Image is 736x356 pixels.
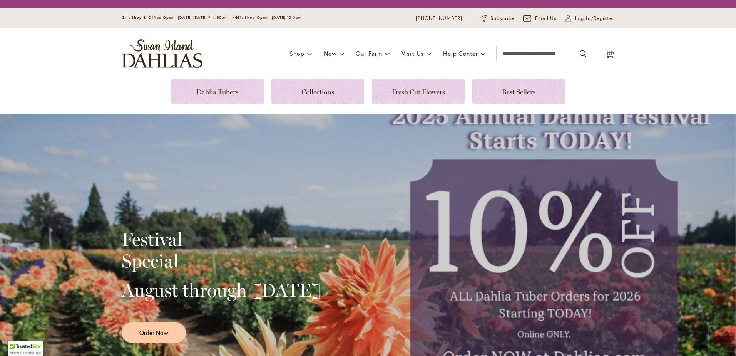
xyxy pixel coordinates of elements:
span: Shop [289,49,304,57]
span: Gift Shop Open - [DATE] 10-3pm [235,15,302,20]
span: Gift Shop & Office Open - [DATE]-[DATE] 9-4:30pm / [122,15,235,20]
div: TrustedSite Certified [8,341,43,356]
span: Subscribe [490,15,515,22]
span: Our Farm [356,49,382,57]
span: Visit Us [401,49,424,57]
span: Order Now [139,328,168,337]
span: Email Us [535,15,557,22]
a: Subscribe [480,15,515,22]
h2: Festival Special [122,228,321,272]
span: Help Center [443,49,478,57]
button: Search [580,48,587,60]
a: Log In/Register [565,15,614,22]
span: New [324,49,336,57]
h2: August through [DATE] [122,279,321,301]
a: [PHONE_NUMBER] [416,15,462,22]
span: Log In/Register [575,15,614,22]
a: Order Now [122,322,186,343]
a: store logo [122,39,202,68]
a: Email Us [523,15,557,22]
